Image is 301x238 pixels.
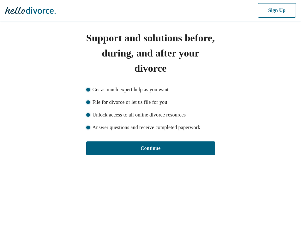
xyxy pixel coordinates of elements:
[86,141,215,155] button: Continue
[86,98,215,106] li: File for divorce or let us file for you
[86,30,215,76] h1: Support and solutions before, during, and after your divorce
[86,86,215,93] li: Get as much expert help as you want
[258,3,296,18] button: Sign Up
[86,124,215,131] li: Answer questions and receive completed paperwork
[5,4,56,17] img: Hello Divorce Logo
[86,111,215,119] li: Unlock access to all online divorce resources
